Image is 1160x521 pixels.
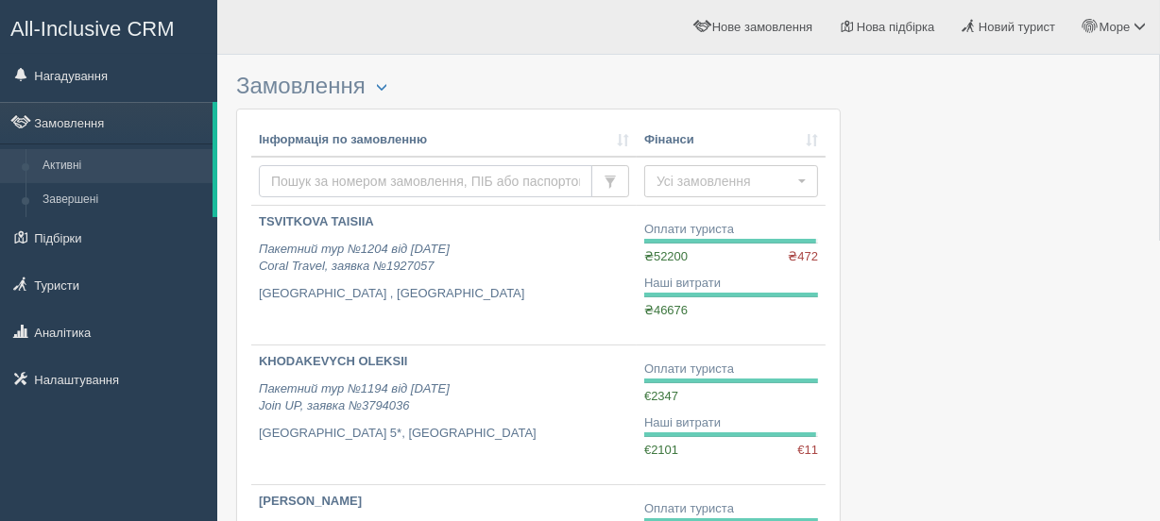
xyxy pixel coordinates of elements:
span: €2101 [644,443,678,457]
div: Наші витрати [644,414,818,432]
span: Нове замовлення [712,20,812,34]
a: Завершені [34,183,213,217]
span: ₴52200 [644,249,688,263]
b: TSVITKOVA TAISIIA [259,214,374,228]
a: Фінанси [644,131,818,149]
b: KHODAKEVYCH OLEKSII [259,354,407,368]
span: €2347 [644,389,678,403]
a: Активні [34,149,213,183]
span: Нова підбірка [857,20,935,34]
b: [PERSON_NAME] [259,494,362,508]
div: Оплати туриста [644,500,818,518]
span: ₴46676 [644,303,688,317]
button: Усі замовлення [644,165,818,197]
i: Пакетний тур №1204 від [DATE] Coral Travel, заявка №1927057 [259,242,450,274]
a: TSVITKOVA TAISIIA Пакетний тур №1204 від [DATE]Coral Travel, заявка №1927057 [GEOGRAPHIC_DATA] , ... [251,206,637,345]
span: Усі замовлення [657,172,793,191]
a: KHODAKEVYCH OLEKSII Пакетний тур №1194 від [DATE]Join UP, заявка №3794036 [GEOGRAPHIC_DATA] 5*, [... [251,345,637,484]
p: [GEOGRAPHIC_DATA] 5*, [GEOGRAPHIC_DATA] [259,425,629,443]
div: Оплати туриста [644,361,818,378]
a: Інформація по замовленню [259,131,629,149]
span: All-Inclusive CRM [10,17,175,41]
span: Новий турист [979,20,1055,34]
div: Оплати туриста [644,221,818,239]
span: ₴472 [788,248,818,266]
div: Наші витрати [644,275,818,293]
input: Пошук за номером замовлення, ПІБ або паспортом туриста [259,165,592,197]
i: Пакетний тур №1194 від [DATE] Join UP, заявка №3794036 [259,381,450,413]
a: All-Inclusive CRM [1,1,216,53]
span: €11 [797,442,818,460]
span: Море [1100,20,1131,34]
p: [GEOGRAPHIC_DATA] , [GEOGRAPHIC_DATA] [259,285,629,303]
h3: Замовлення [236,74,841,99]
